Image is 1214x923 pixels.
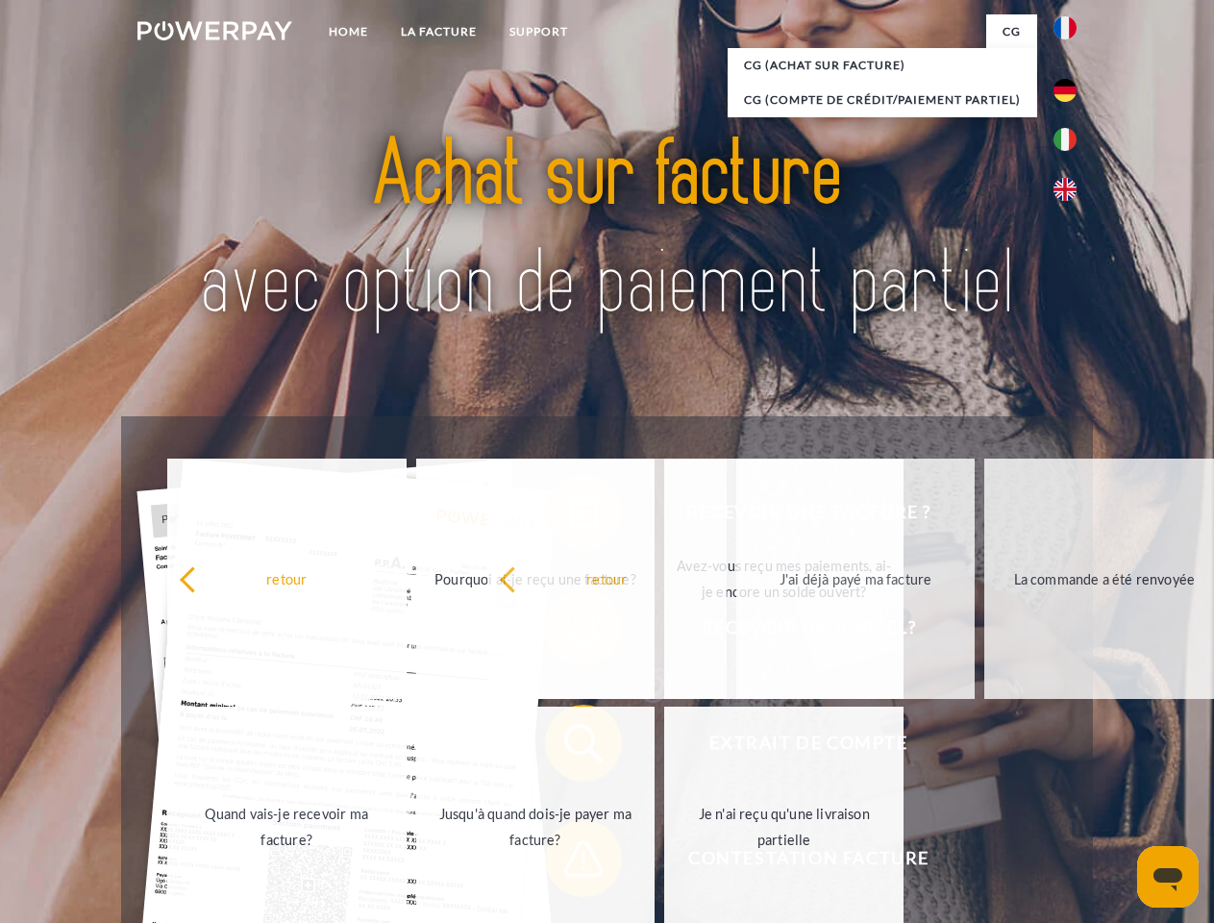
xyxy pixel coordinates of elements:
div: Quand vais-je recevoir ma facture? [179,801,395,853]
a: CG [986,14,1037,49]
div: La commande a été renvoyée [996,565,1212,591]
img: it [1053,128,1077,151]
img: en [1053,178,1077,201]
div: Pourquoi ai-je reçu une facture? [428,565,644,591]
img: de [1053,79,1077,102]
a: LA FACTURE [384,14,493,49]
a: Support [493,14,584,49]
div: Jusqu'à quand dois-je payer ma facture? [428,801,644,853]
a: CG (Compte de crédit/paiement partiel) [728,83,1037,117]
div: retour [499,565,715,591]
div: J'ai déjà payé ma facture [748,565,964,591]
img: logo-powerpay-white.svg [137,21,292,40]
a: Home [312,14,384,49]
img: fr [1053,16,1077,39]
div: retour [179,565,395,591]
img: title-powerpay_fr.svg [184,92,1030,368]
iframe: Bouton de lancement de la fenêtre de messagerie [1137,846,1199,908]
div: Je n'ai reçu qu'une livraison partielle [676,801,892,853]
a: CG (achat sur facture) [728,48,1037,83]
